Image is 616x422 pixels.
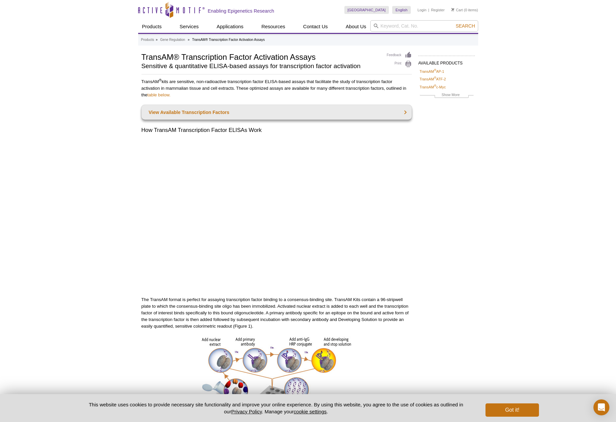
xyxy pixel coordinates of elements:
[141,52,380,61] h1: TransAM® Transcription Factor Activation Assays
[451,6,478,14] li: (0 items)
[342,20,370,33] a: About Us
[456,23,475,29] span: Search
[141,37,154,43] a: Products
[454,23,477,29] button: Search
[294,409,326,414] button: cookie settings
[77,401,475,415] p: This website uses cookies to provide necessary site functionality and improve your online experie...
[257,20,289,33] a: Resources
[208,8,274,14] h2: Enabling Epigenetics Research
[138,20,166,33] a: Products
[451,8,463,12] a: Cart
[141,78,412,98] p: TransAM kits are sensitive, non-radioactive transcription factor ELISA-based assays that facilita...
[141,63,380,69] h2: Sensitive & quantitative ELISA-based assays for transcription factor activation
[299,20,332,33] a: Contact Us
[418,55,475,67] h2: AVAILABLE PRODUCTS
[417,8,426,12] a: Login
[231,409,262,414] a: Privacy Policy
[344,6,389,14] a: [GEOGRAPHIC_DATA]
[434,76,436,80] sup: ®
[420,68,444,74] a: TransAM®AP-1
[420,76,446,82] a: TransAM®ATF-2
[159,78,162,82] sup: ®
[420,84,446,90] a: TransAM®c-Myc
[485,403,539,417] button: Got it!
[434,84,436,87] sup: ®
[160,37,185,43] a: Gene Regulation
[451,8,454,11] img: Your Cart
[387,52,412,59] a: Feedback
[141,105,412,120] a: View Available Transcription Factors
[176,20,203,33] a: Services
[370,20,478,32] input: Keyword, Cat. No.
[420,92,474,99] a: Show More
[147,92,171,97] a: table below.
[431,8,445,12] a: Register
[192,38,265,42] li: TransAM® Transcription Factor Activation Assays
[188,38,190,42] li: »
[434,68,436,72] sup: ®
[428,6,429,14] li: |
[392,6,411,14] a: English
[593,399,609,415] div: Open Intercom Messenger
[387,60,412,68] a: Print
[156,38,158,42] li: »
[213,20,247,33] a: Applications
[141,139,412,291] iframe: How TransAM® transcription factor activation assays work
[141,126,412,134] h2: How TransAM Transcription Factor ELISAs Work
[141,296,412,330] p: The TransAM format is perfect for assaying transcription factor binding to a consensus-binding si...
